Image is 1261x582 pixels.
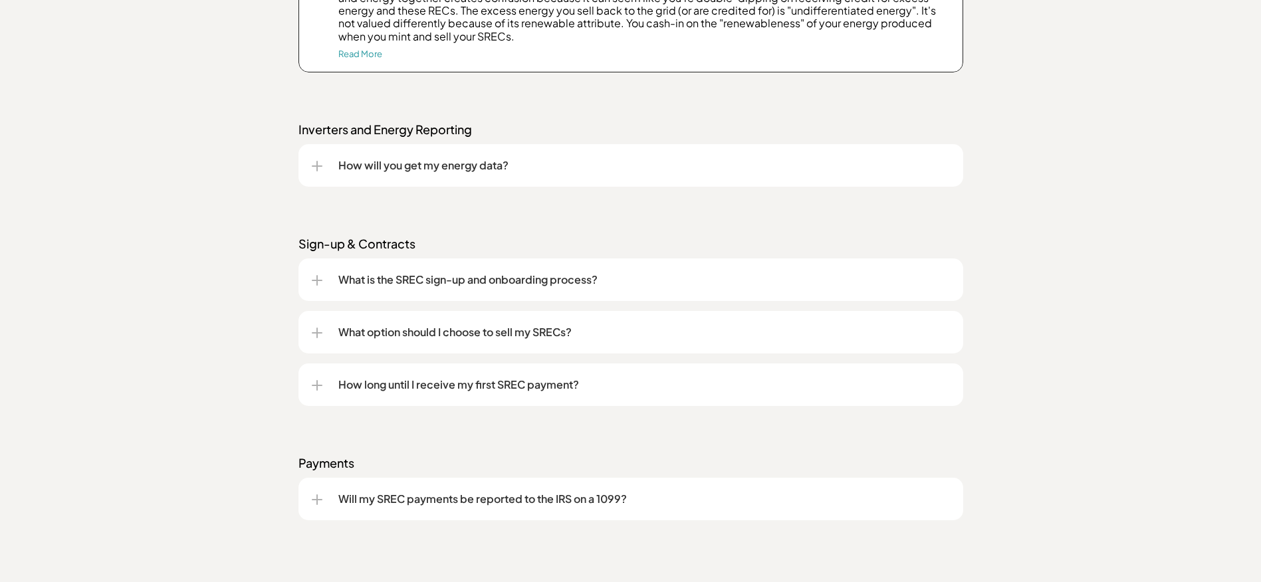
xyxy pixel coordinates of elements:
[338,377,950,393] p: How long until I receive my first SREC payment?
[298,122,963,138] p: Inverters and Energy Reporting
[338,157,950,173] p: How will you get my energy data?
[338,324,950,340] p: What option should I choose to sell my SRECs?
[338,272,950,288] p: What is the SREC sign-up and onboarding process?
[338,491,950,507] p: Will my SREC payments be reported to the IRS on a 1099?
[298,236,963,252] p: Sign-up & Contracts
[298,455,963,471] p: Payments
[338,48,382,59] a: Read More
